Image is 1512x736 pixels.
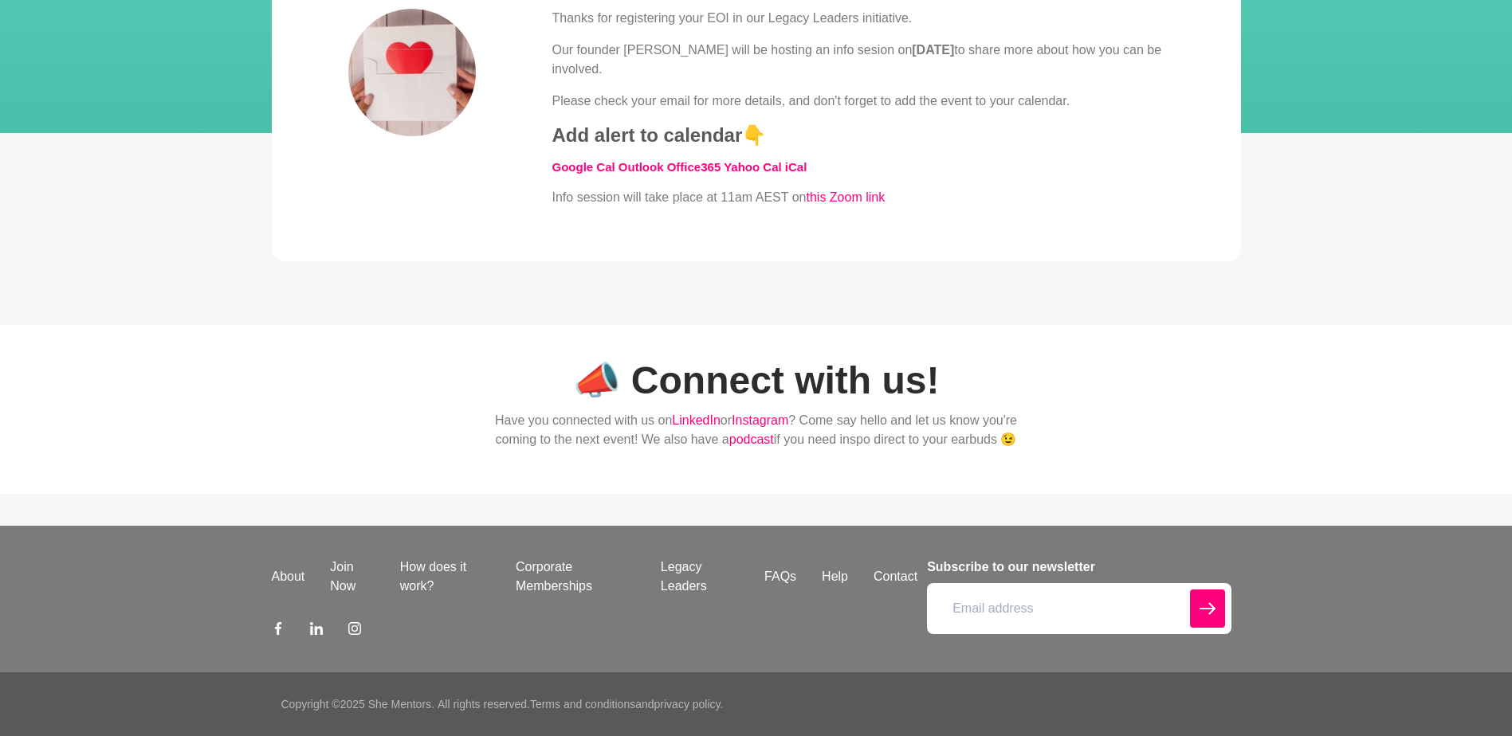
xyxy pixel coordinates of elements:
a: Contact [861,567,930,586]
p: Thanks for registering your EOI in our Legacy Leaders initiative. [552,9,1164,28]
input: Email address [927,583,1231,634]
h4: Subscribe to our newsletter [927,558,1231,577]
a: Office365 [667,160,721,174]
p: Info session will take place at 11am AEST on [552,188,1164,207]
a: Terms and conditions [530,698,635,711]
a: podcast [729,433,774,446]
a: Facebook [272,621,285,640]
a: How does it work? [387,558,503,596]
a: About [259,567,318,586]
a: Yahoo Cal [724,160,782,174]
a: Legacy Leaders [648,558,752,596]
p: Our founder [PERSON_NAME] will be hosting an info sesion on to share more about how you can be in... [552,41,1164,79]
a: LinkedIn [672,413,721,427]
a: Google Cal [552,160,615,174]
h5: ​ [552,160,1164,175]
a: privacy policy [654,698,721,711]
p: All rights reserved. and . [438,696,723,713]
a: Corporate Memberships [503,558,648,596]
a: Help [809,567,861,586]
a: Join Now [317,558,387,596]
a: LinkedIn [310,621,323,640]
strong: [DATE] [912,43,954,57]
a: iCal [785,160,807,174]
a: FAQs [752,567,809,586]
a: Outlook [619,160,664,174]
p: Copyright © 2025 She Mentors . [281,696,434,713]
a: this Zoom link [807,190,886,204]
p: Have you connected with us on or ? Come say hello and let us know you're coming to the next event... [476,411,1037,449]
p: Please check your email for more details, and don't forget to add the event to your calendar. [552,92,1164,111]
h1: 📣 Connect with us! [476,357,1037,405]
a: Instagram [732,413,788,427]
h4: Add alert to calendar👇 [552,123,1164,147]
a: Instagram [348,621,361,640]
